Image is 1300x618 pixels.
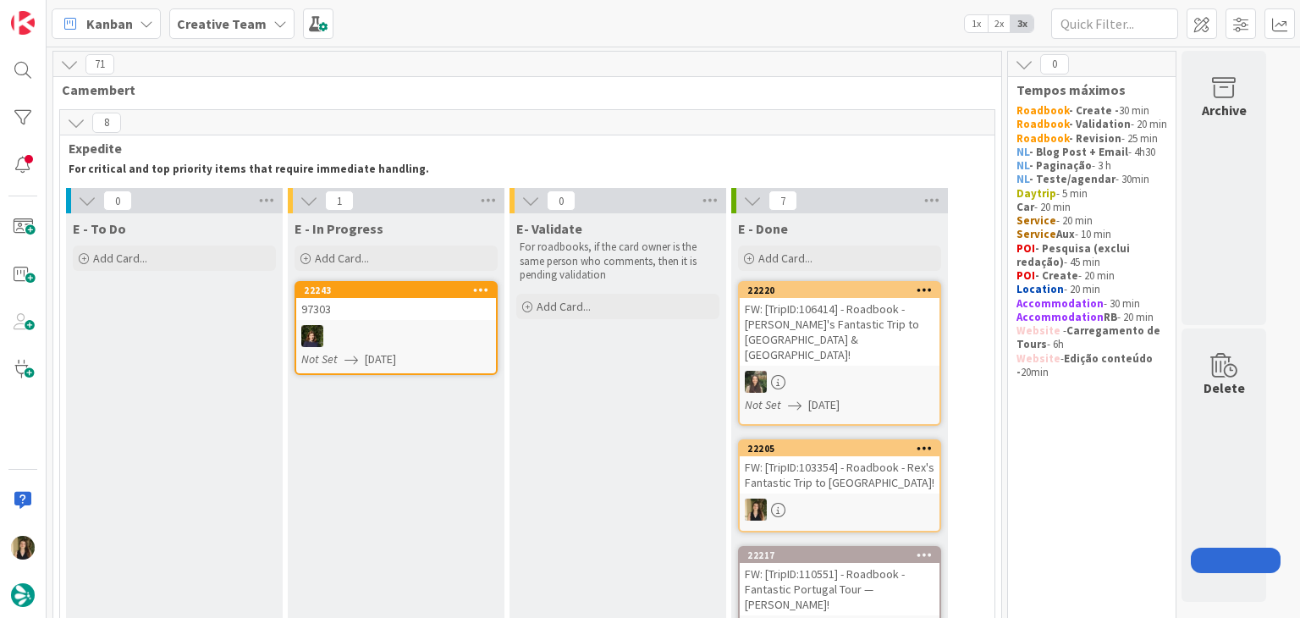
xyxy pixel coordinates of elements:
[92,113,121,133] span: 8
[1069,117,1131,131] strong: - Validation
[740,441,939,494] div: 22205FW: [TripID:103354] - Roadbook - Rex's Fantastic Trip to [GEOGRAPHIC_DATA]!
[738,281,941,426] a: 22220FW: [TripID:106414] - Roadbook - [PERSON_NAME]'s Fantastic Trip to [GEOGRAPHIC_DATA] & [GEOG...
[1035,268,1078,283] strong: - Create
[304,284,496,296] div: 22243
[1016,352,1167,380] p: - 20min
[1016,323,1060,338] strong: Website
[301,351,338,367] i: Not Set
[768,190,797,211] span: 7
[11,583,35,607] img: avatar
[11,11,35,35] img: Visit kanbanzone.com
[1016,323,1163,351] strong: Carregamento de Tours
[745,397,781,412] i: Not Set
[1011,15,1033,32] span: 3x
[740,283,939,366] div: 22220FW: [TripID:106414] - Roadbook - [PERSON_NAME]'s Fantastic Trip to [GEOGRAPHIC_DATA] & [GEOG...
[1029,158,1092,173] strong: - Paginação
[1016,351,1060,366] strong: Website
[1016,118,1167,131] p: - 20 min
[69,162,429,176] strong: For critical and top priority items that require immediate handling.
[1069,131,1121,146] strong: - Revision
[103,190,132,211] span: 0
[1016,131,1069,146] strong: Roadbook
[547,190,576,211] span: 0
[1029,145,1128,159] strong: - Blog Post + Email
[747,284,939,296] div: 22220
[1016,172,1029,186] strong: NL
[1016,200,1034,214] strong: Car
[516,220,582,237] span: E- Validate
[1016,324,1167,352] p: - - 6h
[745,499,767,521] img: SP
[747,443,939,455] div: 22205
[1104,310,1117,324] strong: RB
[1016,103,1069,118] strong: Roadbook
[1016,159,1167,173] p: - 3 h
[86,14,133,34] span: Kanban
[1016,227,1056,241] strong: Service
[758,251,812,266] span: Add Card...
[296,298,496,320] div: 97303
[296,283,496,298] div: 22243
[1016,241,1035,256] strong: POI
[301,325,323,347] img: MC
[1016,104,1167,118] p: 30 min
[62,81,980,98] span: Camembert
[740,456,939,494] div: FW: [TripID:103354] - Roadbook - Rex's Fantastic Trip to [GEOGRAPHIC_DATA]!
[1016,213,1056,228] strong: Service
[1016,283,1167,296] p: - 20 min
[1016,173,1167,186] p: - 30min
[69,140,973,157] span: Expedite
[1069,103,1119,118] strong: - Create -
[73,220,126,237] span: E - To Do
[315,251,369,266] span: Add Card...
[1040,54,1069,74] span: 0
[1016,269,1167,283] p: - 20 min
[1016,228,1167,241] p: - 10 min
[1204,378,1245,398] div: Delete
[1051,8,1178,39] input: Quick Filter...
[1016,186,1056,201] strong: Daytrip
[738,220,788,237] span: E - Done
[740,499,939,521] div: SP
[296,325,496,347] div: MC
[1029,172,1115,186] strong: - Teste/agendar
[295,281,498,375] a: 2224397303MCNot Set[DATE]
[808,396,840,414] span: [DATE]
[740,563,939,615] div: FW: [TripID:110551] - Roadbook - Fantastic Portugal Tour — [PERSON_NAME]!
[1016,145,1029,159] strong: NL
[365,350,396,368] span: [DATE]
[1202,100,1247,120] div: Archive
[1016,268,1035,283] strong: POI
[1016,282,1064,296] strong: Location
[1016,187,1167,201] p: - 5 min
[740,441,939,456] div: 22205
[1016,201,1167,214] p: - 20 min
[738,439,941,532] a: 22205FW: [TripID:103354] - Roadbook - Rex's Fantastic Trip to [GEOGRAPHIC_DATA]!SP
[537,299,591,314] span: Add Card...
[93,251,147,266] span: Add Card...
[1016,214,1167,228] p: - 20 min
[85,54,114,74] span: 71
[747,549,939,561] div: 22217
[988,15,1011,32] span: 2x
[177,15,267,32] b: Creative Team
[1016,241,1132,269] strong: - Pesquisa (exclui redação)
[1016,297,1167,311] p: - 30 min
[1016,242,1167,270] p: - 45 min
[1016,117,1069,131] strong: Roadbook
[325,190,354,211] span: 1
[740,298,939,366] div: FW: [TripID:106414] - Roadbook - [PERSON_NAME]'s Fantastic Trip to [GEOGRAPHIC_DATA] & [GEOGRAPHI...
[740,283,939,298] div: 22220
[1016,158,1029,173] strong: NL
[1016,146,1167,159] p: - 4h30
[740,548,939,563] div: 22217
[965,15,988,32] span: 1x
[740,371,939,393] div: IG
[745,371,767,393] img: IG
[296,283,496,320] div: 2224397303
[1016,296,1104,311] strong: Accommodation
[11,536,35,560] img: SP
[520,240,716,282] p: For roadbooks, if the card owner is the same person who comments, then it is pending validation
[1016,310,1104,324] strong: Accommodation
[1016,132,1167,146] p: - 25 min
